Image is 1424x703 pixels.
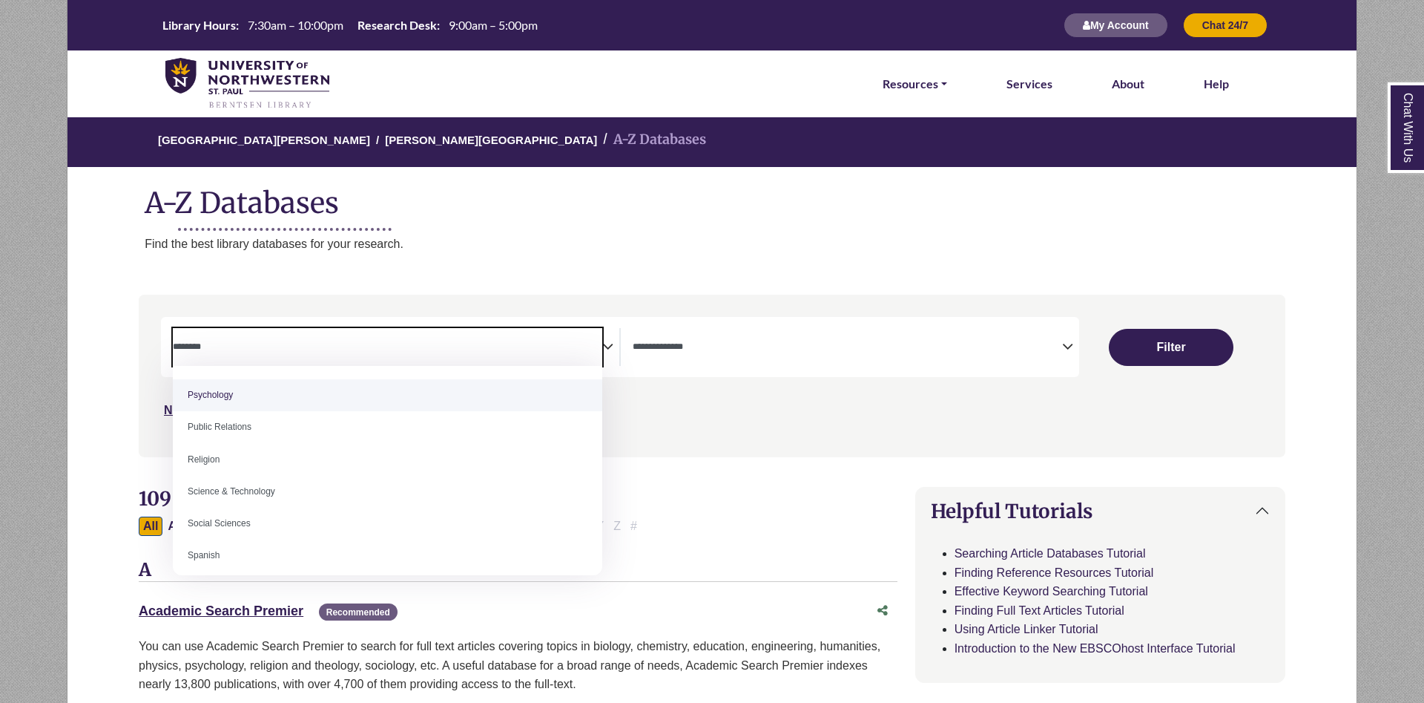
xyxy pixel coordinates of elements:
h1: A-Z Databases [67,174,1357,220]
button: Filter Results A [163,517,181,536]
nav: Search filters [139,295,1285,457]
img: library_home [165,58,329,110]
button: All [139,517,162,536]
button: Share this database [868,597,897,625]
a: Searching Article Databases Tutorial [955,547,1146,560]
span: 109 Databases [139,486,273,511]
textarea: Search [633,342,1062,354]
a: Introduction to the New EBSCOhost Interface Tutorial [955,642,1236,655]
a: Chat 24/7 [1183,19,1268,31]
p: You can use Academic Search Premier to search for full text articles covering topics in biology, ... [139,637,897,694]
a: Academic Search Premier [139,604,303,618]
h3: A [139,560,897,582]
span: 7:30am – 10:00pm [248,18,343,32]
button: My Account [1064,13,1168,38]
a: [PERSON_NAME][GEOGRAPHIC_DATA] [385,131,597,146]
a: Effective Keyword Searching Tutorial [955,585,1148,598]
li: A-Z Databases [597,129,706,151]
th: Research Desk: [352,17,441,33]
button: Helpful Tutorials [916,488,1285,534]
div: Alpha-list to filter by first letter of database name [139,519,643,532]
li: Religion [173,444,602,476]
span: Recommended [319,604,398,621]
a: Finding Reference Resources Tutorial [955,566,1154,579]
a: Services [1006,74,1052,94]
button: Chat 24/7 [1183,13,1268,38]
li: Social Sciences [173,508,602,540]
li: Science & Technology [173,476,602,508]
span: 9:00am – 5:00pm [449,18,538,32]
a: Resources [883,74,947,94]
li: Psychology [173,379,602,411]
a: Not sure where to start? Check our Recommended Databases. [164,404,516,416]
a: [GEOGRAPHIC_DATA][PERSON_NAME] [158,131,370,146]
a: Finding Full Text Articles Tutorial [955,604,1124,617]
a: Using Article Linker Tutorial [955,623,1098,635]
nav: breadcrumb [67,116,1357,167]
a: Help [1204,74,1229,94]
a: Hours Today [156,17,544,34]
textarea: Search [173,342,602,354]
li: Spanish [173,540,602,572]
th: Library Hours: [156,17,240,33]
a: My Account [1064,19,1168,31]
a: About [1112,74,1144,94]
table: Hours Today [156,17,544,31]
li: Public Relations [173,411,602,443]
button: Submit for Search Results [1109,329,1233,366]
p: Find the best library databases for your research. [145,235,1357,254]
